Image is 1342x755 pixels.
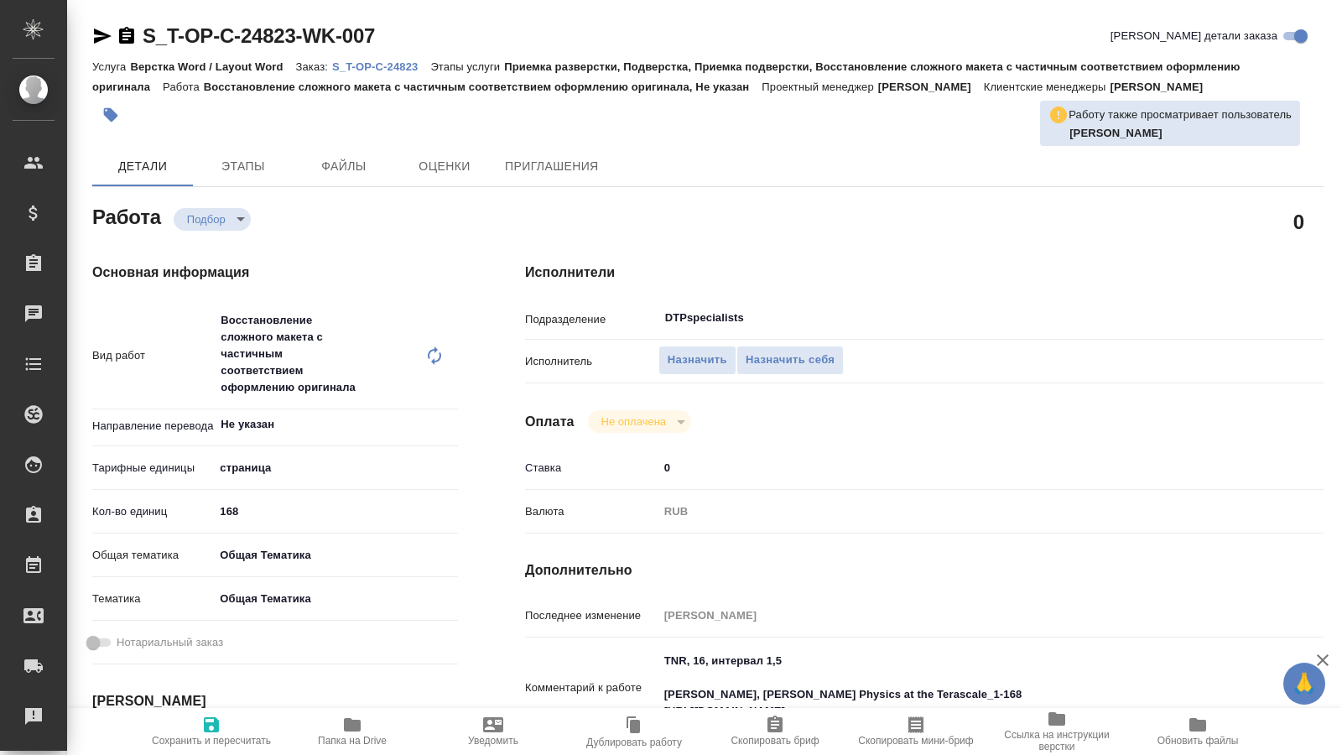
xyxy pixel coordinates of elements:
[282,708,423,755] button: Папка на Drive
[525,460,658,476] p: Ставка
[658,647,1257,726] textarea: TNR, 16, интервал 1,5 [PERSON_NAME], [PERSON_NAME] Physics at the Terascale_1-168 [URL][DOMAIN_NAME]
[430,60,504,73] p: Этапы услуги
[92,691,458,711] h4: [PERSON_NAME]
[92,418,214,435] p: Направление перевода
[468,735,518,747] span: Уведомить
[845,708,986,755] button: Скопировать мини-бриф
[203,156,283,177] span: Этапы
[332,59,430,73] a: S_T-OP-C-24823
[117,26,137,46] button: Скопировать ссылку
[746,351,835,370] span: Назначить себя
[986,708,1127,755] button: Ссылка на инструкции верстки
[304,156,384,177] span: Файлы
[525,412,575,432] h4: Оплата
[92,26,112,46] button: Скопировать ссылку для ЯМессенджера
[102,156,183,177] span: Детали
[1248,316,1251,320] button: Open
[525,607,658,624] p: Последнее изменение
[984,81,1111,93] p: Клиентские менеджеры
[92,200,161,231] h2: Работа
[92,263,458,283] h4: Основная информация
[92,547,214,564] p: Общая тематика
[318,735,387,747] span: Папка на Drive
[92,60,1241,93] p: Приемка разверстки, Подверстка, Приемка подверстки, Восстановление сложного макета с частичным со...
[1069,127,1163,139] b: [PERSON_NAME]
[996,729,1117,752] span: Ссылка на инструкции верстки
[1283,663,1325,705] button: 🙏
[878,81,984,93] p: [PERSON_NAME]
[204,81,762,93] p: Восстановление сложного макета с частичным соответствием оформлению оригинала, Не указан
[658,456,1257,480] input: ✎ Введи что-нибудь
[658,346,736,375] button: Назначить
[117,634,223,651] span: Нотариальный заказ
[141,708,282,755] button: Сохранить и пересчитать
[668,351,727,370] span: Назначить
[525,503,658,520] p: Валюта
[92,96,129,133] button: Добавить тэг
[525,560,1324,581] h4: Дополнительно
[332,60,430,73] p: S_T-OP-C-24823
[404,156,485,177] span: Оценки
[1157,735,1239,747] span: Обновить файлы
[143,24,375,47] a: S_T-OP-C-24823-WK-007
[505,156,599,177] span: Приглашения
[586,737,682,748] span: Дублировать работу
[174,208,251,231] div: Подбор
[1290,666,1319,701] span: 🙏
[92,460,214,476] p: Тарифные единицы
[525,353,658,370] p: Исполнитель
[658,497,1257,526] div: RUB
[1069,125,1292,142] p: Крамник Артём
[296,60,332,73] p: Заказ:
[858,735,973,747] span: Скопировать мини-бриф
[705,708,845,755] button: Скопировать бриф
[449,423,452,426] button: Open
[423,708,564,755] button: Уведомить
[92,591,214,607] p: Тематика
[130,60,295,73] p: Верстка Word / Layout Word
[214,541,458,570] div: Общая Тематика
[525,311,658,328] p: Подразделение
[564,708,705,755] button: Дублировать работу
[588,410,691,433] div: Подбор
[152,735,271,747] span: Сохранить и пересчитать
[736,346,844,375] button: Назначить себя
[214,585,458,613] div: Общая Тематика
[214,454,458,482] div: страница
[525,679,658,696] p: Комментарий к работе
[762,81,877,93] p: Проектный менеджер
[214,499,458,523] input: ✎ Введи что-нибудь
[1069,107,1292,123] p: Работу также просматривает пользователь
[525,263,1324,283] h4: Исполнители
[92,60,130,73] p: Услуга
[658,603,1257,627] input: Пустое поле
[1110,81,1215,93] p: [PERSON_NAME]
[731,735,819,747] span: Скопировать бриф
[596,414,671,429] button: Не оплачена
[1293,207,1304,236] h2: 0
[1127,708,1268,755] button: Обновить файлы
[92,503,214,520] p: Кол-во единиц
[163,81,204,93] p: Работа
[1111,28,1277,44] span: [PERSON_NAME] детали заказа
[182,212,231,226] button: Подбор
[92,347,214,364] p: Вид работ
